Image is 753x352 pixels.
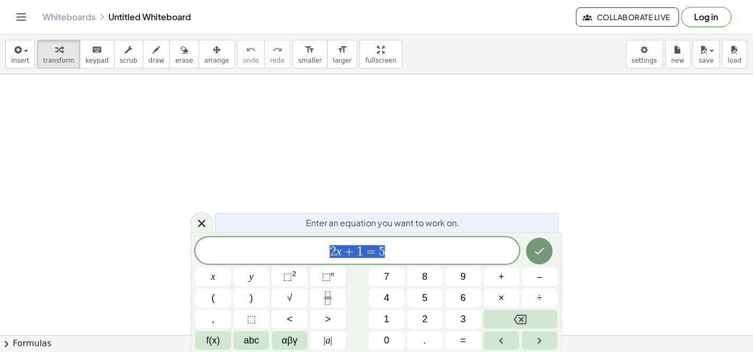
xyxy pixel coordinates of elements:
[325,312,331,327] span: >
[446,268,481,286] button: 9
[333,57,352,64] span: larger
[331,270,335,278] sup: n
[460,291,466,305] span: 6
[460,270,466,284] span: 9
[298,57,322,64] span: smaller
[484,310,558,329] button: Backspace
[195,331,231,350] button: Functions
[195,310,231,329] button: ,
[446,310,481,329] button: 3
[681,7,732,27] button: Log in
[305,44,315,56] i: format_size
[169,40,199,68] button: erase
[379,245,385,258] span: 5
[342,245,357,258] span: +
[272,289,307,307] button: Square root
[330,335,332,346] span: |
[327,40,357,68] button: format_sizelarger
[13,8,30,25] button: Toggle navigation
[337,44,347,56] i: format_size
[369,268,405,286] button: 7
[422,312,427,327] span: 2
[446,289,481,307] button: 6
[85,57,109,64] span: keypad
[212,312,215,327] span: ,
[212,291,215,305] span: (
[207,333,220,348] span: f(x)
[43,57,74,64] span: transform
[699,57,714,64] span: save
[322,271,331,282] span: ⬚
[499,291,504,305] span: ×
[693,40,720,68] button: save
[234,331,269,350] button: Alphabet
[272,44,283,56] i: redo
[310,331,346,350] button: Absolute value
[632,57,657,64] span: settings
[460,333,466,348] span: =
[384,333,389,348] span: 0
[211,270,216,284] span: x
[244,333,259,348] span: abc
[671,57,684,64] span: new
[576,7,679,27] button: Collaborate Live
[369,289,405,307] button: 4
[363,245,379,258] span: =
[120,57,138,64] span: scrub
[287,312,293,327] span: <
[199,40,235,68] button: arrange
[526,238,553,264] button: Done
[360,40,402,68] button: fullscreen
[234,289,269,307] button: )
[37,40,80,68] button: transform
[585,12,670,22] span: Collaborate Live
[5,40,35,68] button: insert
[195,268,231,286] button: x
[665,40,691,68] button: new
[499,270,504,284] span: +
[195,289,231,307] button: (
[324,335,326,346] span: |
[11,57,29,64] span: insert
[537,291,543,305] span: ÷
[272,268,307,286] button: Squared
[250,270,254,284] span: y
[522,289,558,307] button: Divide
[324,333,332,348] span: a
[422,270,427,284] span: 8
[246,44,256,56] i: undo
[626,40,663,68] button: settings
[250,291,253,305] span: )
[384,270,389,284] span: 7
[522,331,558,350] button: Right arrow
[484,331,519,350] button: Left arrow
[484,268,519,286] button: Plus
[407,289,443,307] button: 5
[310,268,346,286] button: Superscript
[293,40,328,68] button: format_sizesmaller
[407,268,443,286] button: 8
[114,40,143,68] button: scrub
[247,312,256,327] span: ⬚
[728,57,742,64] span: load
[384,312,389,327] span: 1
[175,57,193,64] span: erase
[143,40,170,68] button: draw
[306,217,459,229] span: Enter an equation you want to work on.
[357,245,363,258] span: 1
[237,40,265,68] button: undoundo
[310,289,346,307] button: Fraction
[270,57,285,64] span: redo
[92,44,102,56] i: keyboard
[407,331,443,350] button: .
[42,12,96,22] a: Whiteboards
[484,289,519,307] button: Times
[422,291,427,305] span: 5
[537,270,542,284] span: –
[369,310,405,329] button: 1
[272,310,307,329] button: Less than
[310,310,346,329] button: Greater than
[407,310,443,329] button: 2
[287,291,293,305] span: √
[424,333,426,348] span: .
